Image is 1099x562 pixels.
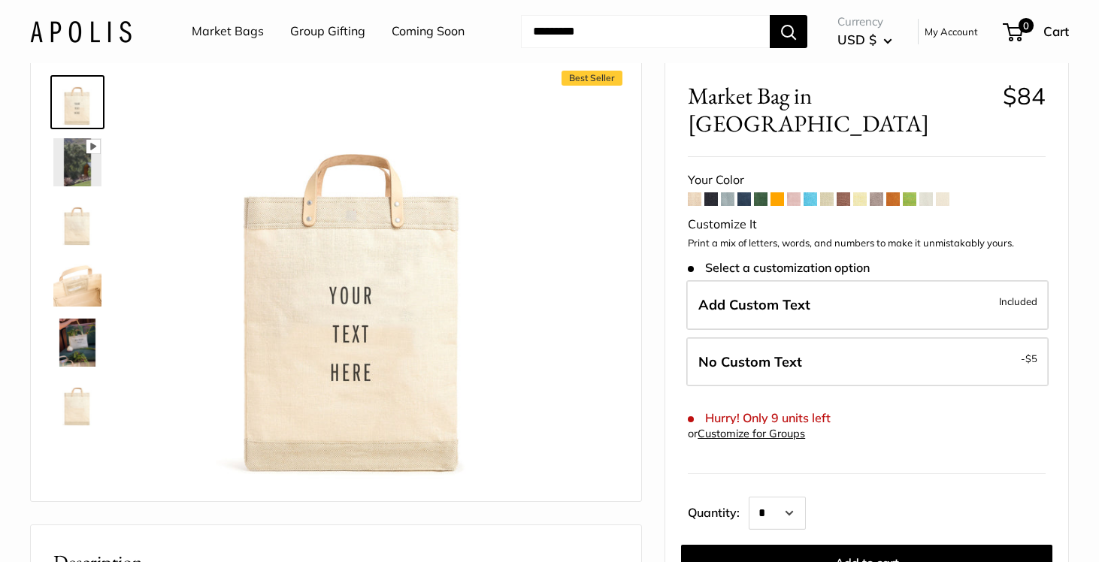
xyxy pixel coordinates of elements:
[698,427,805,440] a: Customize for Groups
[521,15,770,48] input: Search...
[698,353,802,370] span: No Custom Text
[688,424,805,444] div: or
[151,78,558,485] img: Market Bag in Oat
[50,195,104,249] a: Market Bag in Oat
[50,376,104,430] a: Market Bag in Oat
[1004,20,1069,44] a: 0 Cart
[1019,18,1034,33] span: 0
[50,135,104,189] a: Market Bag in Oat
[698,296,810,313] span: Add Custom Text
[1025,352,1037,364] span: $5
[686,337,1049,387] label: Leave Blank
[290,20,365,43] a: Group Gifting
[688,169,1046,192] div: Your Color
[688,236,1046,251] p: Print a mix of letters, words, and numbers to make it unmistakably yours.
[30,20,132,42] img: Apolis
[688,261,869,275] span: Select a customization option
[562,71,622,86] span: Best Seller
[837,28,892,52] button: USD $
[688,411,830,425] span: Hurry! Only 9 units left
[770,15,807,48] button: Search
[53,258,101,307] img: Market Bag in Oat
[688,82,991,137] span: Market Bag in [GEOGRAPHIC_DATA]
[50,255,104,310] a: Market Bag in Oat
[50,316,104,370] a: Market Bag in Oat
[1021,349,1037,367] span: -
[837,11,892,32] span: Currency
[53,379,101,427] img: Market Bag in Oat
[688,492,749,530] label: Quantity:
[50,75,104,129] a: Market Bag in Oat
[392,20,465,43] a: Coming Soon
[1003,81,1046,110] span: $84
[686,280,1049,330] label: Add Custom Text
[925,23,978,41] a: My Account
[192,20,264,43] a: Market Bags
[53,198,101,246] img: Market Bag in Oat
[53,319,101,367] img: Market Bag in Oat
[999,292,1037,310] span: Included
[53,78,101,126] img: Market Bag in Oat
[688,213,1046,236] div: Customize It
[1043,23,1069,39] span: Cart
[53,138,101,186] img: Market Bag in Oat
[837,32,876,47] span: USD $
